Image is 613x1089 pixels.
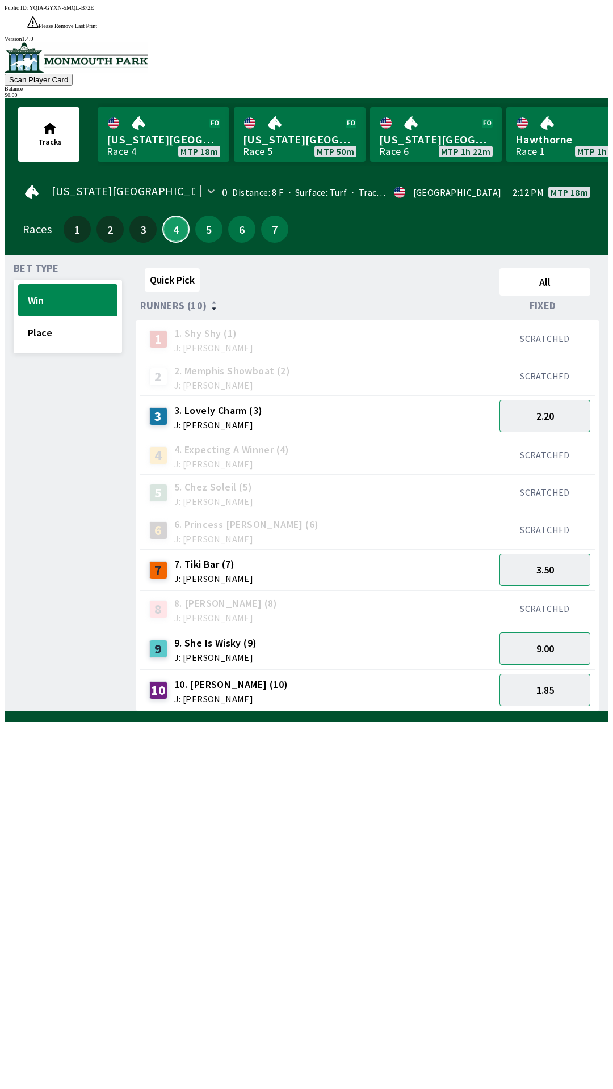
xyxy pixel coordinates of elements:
[18,284,117,316] button: Win
[505,276,585,289] span: All
[52,187,221,196] span: [US_STATE][GEOGRAPHIC_DATA]
[28,326,108,339] span: Place
[499,333,590,344] div: SCRATCHED
[149,484,167,502] div: 5
[140,300,495,311] div: Runners (10)
[30,5,94,11] span: YQIA-GYXN-5MQL-B72E
[150,273,195,286] span: Quick Pick
[174,534,319,543] span: J: [PERSON_NAME]
[174,557,253,572] span: 7. Tiki Bar (7)
[174,420,263,429] span: J: [PERSON_NAME]
[5,42,148,73] img: venue logo
[499,632,590,665] button: 9.00
[149,561,167,579] div: 7
[536,642,554,655] span: 9.00
[499,370,590,382] div: SCRATCHED
[513,188,544,197] span: 2:12 PM
[149,368,167,386] div: 2
[499,554,590,586] button: 3.50
[98,107,229,162] a: [US_STATE][GEOGRAPHIC_DATA]Race 4MTP 18m
[174,613,278,622] span: J: [PERSON_NAME]
[317,147,354,156] span: MTP 50m
[413,188,502,197] div: [GEOGRAPHIC_DATA]
[495,300,595,311] div: Fixed
[129,216,157,243] button: 3
[64,216,91,243] button: 1
[264,225,285,233] span: 7
[379,132,493,147] span: [US_STATE][GEOGRAPHIC_DATA]
[174,596,278,611] span: 8. [PERSON_NAME] (8)
[174,517,319,532] span: 6. Princess [PERSON_NAME] (6)
[198,225,220,233] span: 5
[174,403,263,418] span: 3. Lovely Charm (3)
[370,107,502,162] a: [US_STATE][GEOGRAPHIC_DATA]Race 6MTP 1h 22m
[149,446,167,465] div: 4
[39,23,97,29] span: Please Remove Last Print
[107,147,136,156] div: Race 4
[499,674,590,706] button: 1.85
[174,326,253,341] span: 1. Shy Shy (1)
[66,225,88,233] span: 1
[174,636,257,651] span: 9. She Is Wisky (9)
[231,225,253,233] span: 6
[38,137,62,147] span: Tracks
[499,449,590,461] div: SCRATCHED
[149,407,167,425] div: 3
[145,268,200,292] button: Quick Pick
[441,147,490,156] span: MTP 1h 22m
[99,225,121,233] span: 2
[284,187,347,198] span: Surface: Turf
[222,188,228,197] div: 0
[536,683,554,697] span: 1.85
[234,107,366,162] a: [US_STATE][GEOGRAPHIC_DATA]Race 5MTP 50m
[96,216,124,243] button: 2
[149,330,167,348] div: 1
[174,480,253,495] span: 5. Chez Soleil (5)
[379,147,409,156] div: Race 6
[149,681,167,699] div: 10
[174,343,253,352] span: J: [PERSON_NAME]
[18,316,117,349] button: Place
[261,216,288,243] button: 7
[5,86,608,92] div: Balance
[228,216,255,243] button: 6
[140,301,207,310] span: Runners (10)
[536,410,554,423] span: 2.20
[107,132,220,147] span: [US_STATE][GEOGRAPHIC_DATA]
[347,187,445,198] span: Track Condition: Fast
[195,216,222,243] button: 5
[149,521,167,539] div: 6
[243,147,272,156] div: Race 5
[536,563,554,576] span: 3.50
[499,524,590,535] div: SCRATCHED
[149,640,167,658] div: 9
[243,132,356,147] span: [US_STATE][GEOGRAPHIC_DATA]
[162,216,190,243] button: 4
[499,400,590,432] button: 2.20
[28,294,108,307] span: Win
[174,574,253,583] span: J: [PERSON_NAME]
[5,5,608,11] div: Public ID:
[174,677,288,692] span: 10. [PERSON_NAME] (10)
[499,487,590,498] div: SCRATCHED
[232,187,283,198] span: Distance: 8 F
[499,603,590,614] div: SCRATCHED
[18,107,79,162] button: Tracks
[23,225,52,234] div: Races
[551,188,588,197] span: MTP 18m
[174,364,290,378] span: 2. Memphis Showboat (2)
[5,36,608,42] div: Version 1.4.0
[132,225,154,233] span: 3
[5,74,73,86] button: Scan Player Card
[180,147,218,156] span: MTP 18m
[499,268,590,296] button: All
[174,442,289,457] span: 4. Expecting A Winner (4)
[174,653,257,662] span: J: [PERSON_NAME]
[174,694,288,703] span: J: [PERSON_NAME]
[149,600,167,618] div: 8
[174,381,290,390] span: J: [PERSON_NAME]
[174,497,253,506] span: J: [PERSON_NAME]
[515,147,545,156] div: Race 1
[530,301,556,310] span: Fixed
[5,92,608,98] div: $ 0.00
